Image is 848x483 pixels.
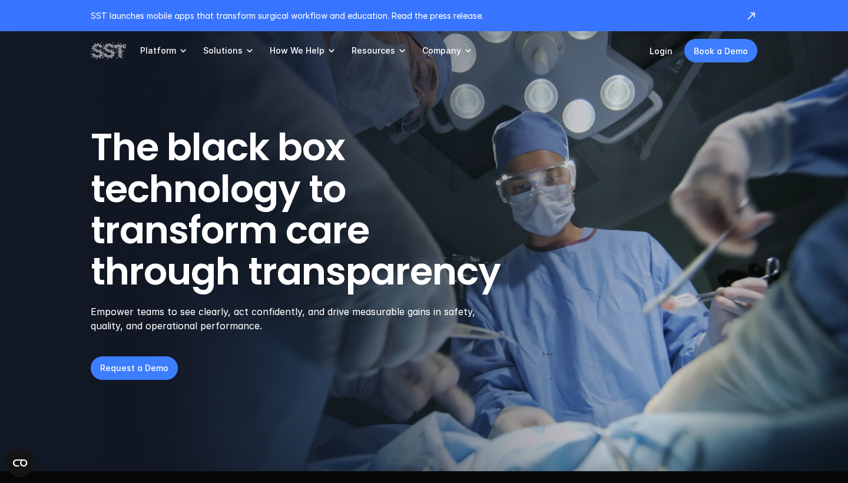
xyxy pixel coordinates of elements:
[91,356,178,380] a: Request a Demo
[650,46,673,56] a: Login
[100,362,168,374] p: Request a Demo
[352,45,395,56] p: Resources
[684,39,757,62] a: Book a Demo
[6,449,34,477] button: Open CMP widget
[91,9,734,22] p: SST launches mobile apps that transform surgical workflow and education. Read the press release.
[140,45,176,56] p: Platform
[91,305,491,333] p: Empower teams to see clearly, act confidently, and drive measurable gains in safety, quality, and...
[203,45,243,56] p: Solutions
[91,41,126,61] img: SST logo
[91,127,557,293] h1: The black box technology to transform care through transparency
[270,45,324,56] p: How We Help
[694,45,748,57] p: Book a Demo
[422,45,461,56] p: Company
[140,31,189,70] a: Platform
